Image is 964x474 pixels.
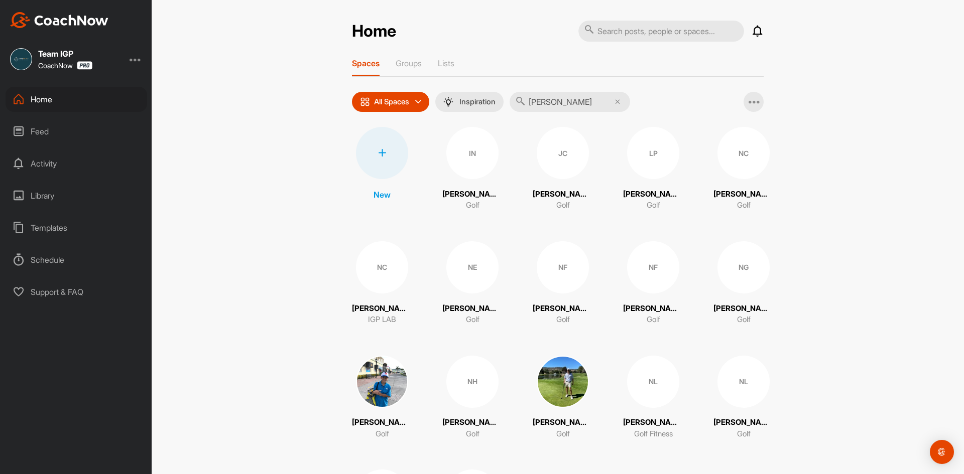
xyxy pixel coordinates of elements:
div: NC [717,127,770,179]
a: NF[PERSON_NAME]Golf [623,241,683,326]
input: Search posts, people or spaces... [578,21,744,42]
p: IGP LAB [368,314,396,326]
div: IN [446,127,499,179]
div: Schedule [6,247,147,272]
div: Open Intercom Messenger [930,440,954,464]
p: Golf [737,314,751,326]
p: Golf [466,428,479,440]
p: [PERSON_NAME] [352,417,412,428]
a: NC[PERSON_NAME]Golf [713,127,774,211]
div: Activity [6,151,147,176]
a: NE[PERSON_NAME]Golf [442,241,503,326]
a: LP[PERSON_NAME]Golf [623,127,683,211]
p: Groups [396,58,422,68]
p: Golf [556,200,570,211]
div: Team IGP [38,50,92,58]
div: NC [356,241,408,293]
a: JC[PERSON_NAME]Golf [533,127,593,211]
p: [PERSON_NAME] [713,303,774,314]
p: [PERSON_NAME] [442,303,503,314]
a: NH[PERSON_NAME]Golf [442,356,503,440]
p: Lists [438,58,454,68]
div: Home [6,87,147,112]
p: [PERSON_NAME] [442,417,503,428]
p: Golf [647,200,660,211]
div: LP [627,127,679,179]
p: [PERSON_NAME] [442,189,503,200]
img: CoachNow [10,12,108,28]
p: Golf [647,314,660,326]
div: CoachNow [38,61,92,70]
img: CoachNow Pro [77,61,92,70]
img: icon [360,97,370,107]
p: Golf [466,200,479,211]
a: IN[PERSON_NAME]Golf [442,127,503,211]
p: Golf [556,314,570,326]
p: [PERSON_NAME] [533,417,593,428]
p: [PERSON_NAME] [352,303,412,314]
p: [PERSON_NAME] [713,417,774,428]
div: Support & FAQ [6,279,147,304]
div: Library [6,183,147,208]
a: NL[PERSON_NAME]Golf [713,356,774,440]
p: [PERSON_NAME] [533,303,593,314]
div: NF [537,241,589,293]
div: NE [446,241,499,293]
h2: Home [352,22,396,41]
img: square_9f93f7697f7b29552b29e1fde1a77364.jpg [10,48,32,70]
div: Feed [6,119,147,144]
p: New [374,189,391,201]
div: Templates [6,215,147,240]
img: square_05b2382100985f566451bed22c7efa84.jpg [537,356,589,408]
p: Golf [737,428,751,440]
a: NC[PERSON_NAME]IGP LAB [352,241,412,326]
div: NH [446,356,499,408]
div: NF [627,241,679,293]
a: NL[PERSON_NAME]Golf Fitness [623,356,683,440]
a: NF[PERSON_NAME]Golf [533,241,593,326]
p: Golf [466,314,479,326]
p: [PERSON_NAME] [623,189,683,200]
a: [PERSON_NAME]Golf [533,356,593,440]
p: Spaces [352,58,380,68]
p: Golf [376,428,389,440]
div: NG [717,241,770,293]
p: Golf Fitness [634,428,673,440]
img: square_8f53b85e850743e95f2f925cb0a2865c.jpg [356,356,408,408]
a: NG[PERSON_NAME]Golf [713,241,774,326]
p: Golf [737,200,751,211]
p: [PERSON_NAME] [713,189,774,200]
p: All Spaces [374,98,409,106]
p: [PERSON_NAME] [623,417,683,428]
p: Golf [556,428,570,440]
div: NL [627,356,679,408]
a: [PERSON_NAME]Golf [352,356,412,440]
p: [PERSON_NAME] [533,189,593,200]
input: Search... [510,92,630,112]
p: [PERSON_NAME] [623,303,683,314]
div: JC [537,127,589,179]
p: Inspiration [459,98,496,106]
img: menuIcon [443,97,453,107]
div: NL [717,356,770,408]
